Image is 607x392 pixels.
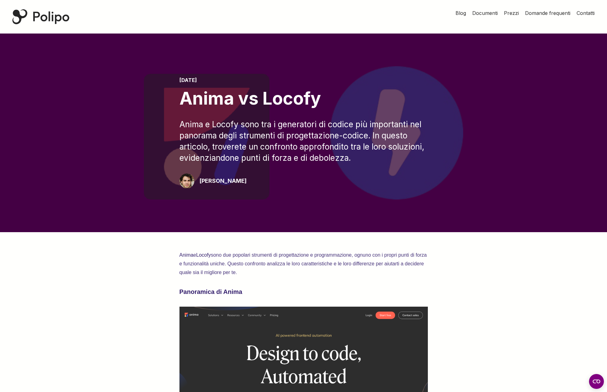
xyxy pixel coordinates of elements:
font: Panoramica di Anima [179,288,242,295]
font: Documenti [472,10,498,16]
font: [DATE] [179,77,197,83]
a: Prezzi [504,9,519,17]
font: Contatti [577,10,595,16]
a: Locofy [196,252,211,258]
a: Anima [179,252,193,258]
font: [PERSON_NAME] [199,178,247,184]
font: sono due popolari strumenti di progettazione e programmazione, ognuno con i propri punti di forza... [179,252,428,275]
font: Anima vs Locofy [179,88,321,109]
font: Prezzi [504,10,519,16]
font: Blog [455,10,466,16]
font: Domande frequenti [525,10,570,16]
a: Domande frequenti [525,9,570,17]
font: e [193,252,196,258]
a: Contatti [577,9,595,17]
a: Blog [455,9,466,17]
a: Documenti [472,9,498,17]
button: Open CMP widget [589,374,604,389]
img: Giorgio Pari Polipo [179,173,194,188]
font: Anima e Locofy sono tra i generatori di codice più importanti nel panorama degli strumenti di pro... [179,119,426,163]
